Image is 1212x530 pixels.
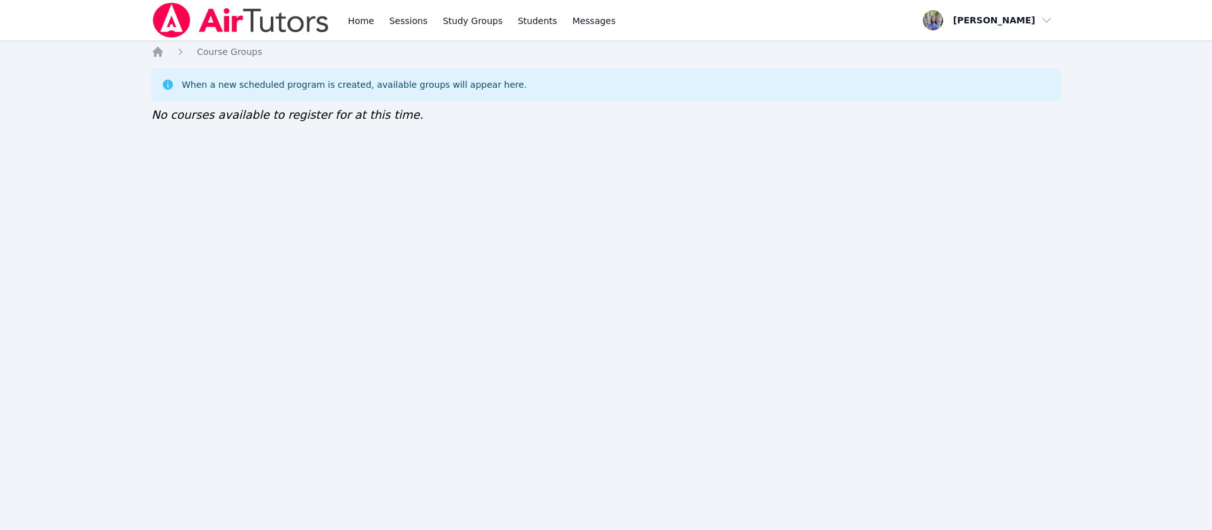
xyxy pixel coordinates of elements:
span: Messages [573,15,616,27]
nav: Breadcrumb [151,45,1060,58]
img: Air Tutors [151,3,330,38]
span: No courses available to register for at this time. [151,108,424,121]
div: When a new scheduled program is created, available groups will appear here. [182,78,527,91]
a: Course Groups [197,45,262,58]
span: Course Groups [197,47,262,57]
